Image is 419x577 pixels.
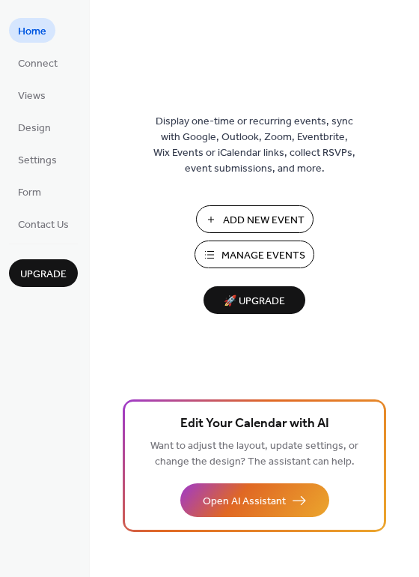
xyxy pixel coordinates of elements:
[223,213,305,229] span: Add New Event
[9,18,55,43] a: Home
[204,286,305,314] button: 🚀 Upgrade
[9,50,67,75] a: Connect
[180,414,329,435] span: Edit Your Calendar with AI
[18,88,46,104] span: Views
[18,121,51,136] span: Design
[180,483,329,517] button: Open AI Assistant
[18,24,46,40] span: Home
[9,259,78,287] button: Upgrade
[9,211,78,236] a: Contact Us
[18,56,58,72] span: Connect
[221,248,305,264] span: Manage Events
[18,153,57,169] span: Settings
[9,147,66,172] a: Settings
[153,114,355,177] span: Display one-time or recurring events, sync with Google, Outlook, Zoom, Eventbrite, Wix Events or ...
[203,494,286,510] span: Open AI Assistant
[196,205,314,233] button: Add New Event
[195,241,314,268] button: Manage Events
[20,267,67,283] span: Upgrade
[18,217,69,233] span: Contact Us
[9,179,50,204] a: Form
[150,436,358,472] span: Want to adjust the layout, update settings, or change the design? The assistant can help.
[9,115,60,139] a: Design
[212,291,296,312] span: 🚀 Upgrade
[9,82,55,107] a: Views
[18,185,41,201] span: Form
